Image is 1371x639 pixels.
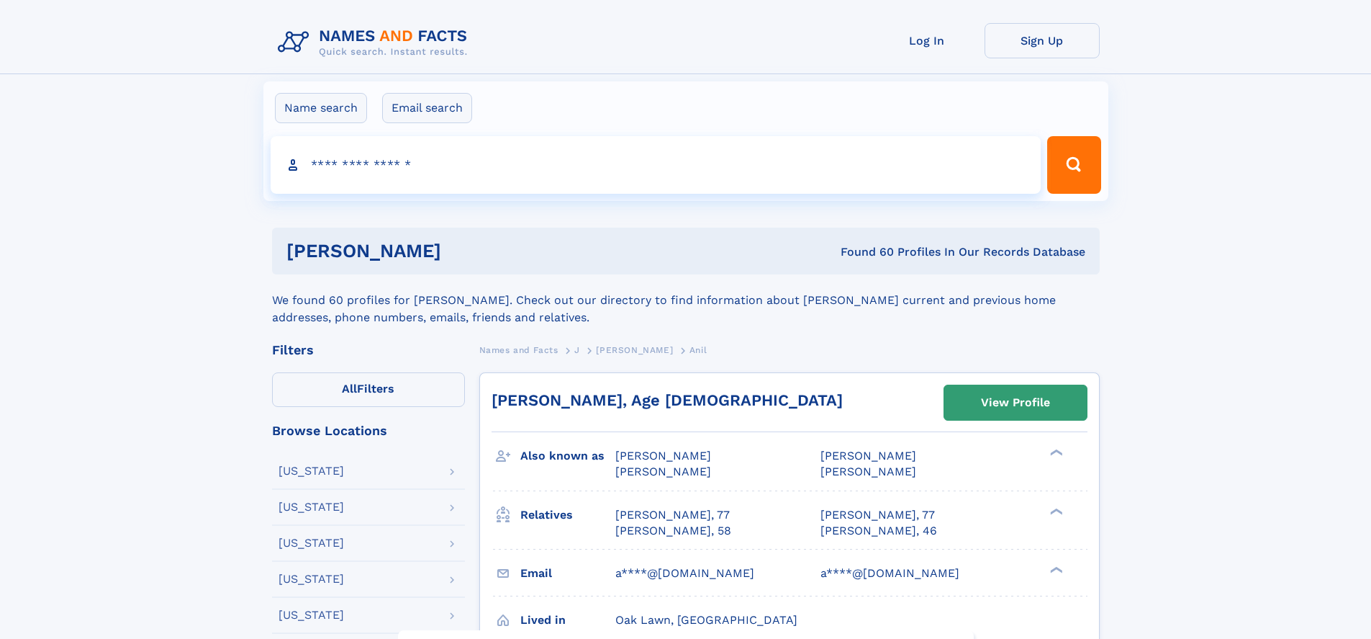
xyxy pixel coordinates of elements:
[342,382,357,396] span: All
[271,136,1041,194] input: search input
[689,345,707,355] span: Anil
[520,444,615,468] h3: Also known as
[615,449,711,463] span: [PERSON_NAME]
[944,385,1087,420] a: View Profile
[615,465,711,478] span: [PERSON_NAME]
[615,523,731,539] a: [PERSON_NAME], 58
[275,93,367,123] label: Name search
[981,386,1050,419] div: View Profile
[279,573,344,585] div: [US_STATE]
[279,609,344,621] div: [US_STATE]
[1046,565,1064,574] div: ❯
[479,341,558,359] a: Names and Facts
[820,449,916,463] span: [PERSON_NAME]
[641,244,1085,260] div: Found 60 Profiles In Our Records Database
[272,23,479,62] img: Logo Names and Facts
[1046,448,1064,457] div: ❯
[272,424,465,437] div: Browse Locations
[279,465,344,477] div: [US_STATE]
[615,613,797,627] span: Oak Lawn, [GEOGRAPHIC_DATA]
[520,503,615,527] h3: Relatives
[520,608,615,633] h3: Lived in
[286,242,641,260] h1: [PERSON_NAME]
[520,561,615,586] h3: Email
[382,93,472,123] label: Email search
[615,507,730,523] a: [PERSON_NAME], 77
[272,344,465,357] div: Filters
[820,507,935,523] a: [PERSON_NAME], 77
[596,341,673,359] a: [PERSON_NAME]
[820,465,916,478] span: [PERSON_NAME]
[272,372,465,407] label: Filters
[1047,136,1100,194] button: Search Button
[272,274,1100,326] div: We found 60 profiles for [PERSON_NAME]. Check out our directory to find information about [PERSON...
[279,501,344,513] div: [US_STATE]
[574,345,580,355] span: J
[279,537,344,549] div: [US_STATE]
[820,523,937,539] a: [PERSON_NAME], 46
[985,23,1100,58] a: Sign Up
[869,23,985,58] a: Log In
[492,391,843,409] a: [PERSON_NAME], Age [DEMOGRAPHIC_DATA]
[1046,506,1064,516] div: ❯
[596,345,673,355] span: [PERSON_NAME]
[574,341,580,359] a: J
